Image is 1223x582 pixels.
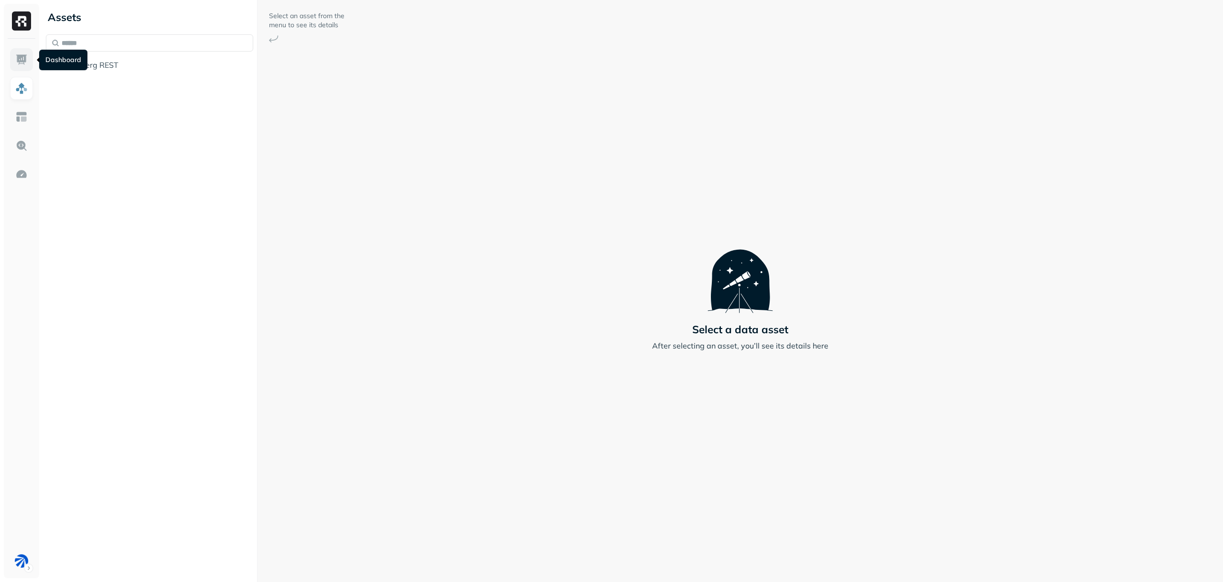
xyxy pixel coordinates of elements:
[269,35,279,42] img: Arrow
[71,60,118,70] span: Iceberg REST
[15,554,28,568] img: BAM
[15,111,28,123] img: Asset Explorer
[39,50,87,70] div: Dashboard
[269,11,345,30] p: Select an asset from the menu to see its details
[46,10,253,25] div: Assets
[15,53,28,66] img: Dashboard
[15,168,28,180] img: Optimization
[652,340,828,351] p: After selecting an asset, you’ll see its details here
[692,323,788,336] p: Select a data asset
[708,231,773,313] img: Telescope
[12,11,31,31] img: Ryft
[15,82,28,95] img: Assets
[15,139,28,152] img: Query Explorer
[46,57,253,73] button: Iceberg REST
